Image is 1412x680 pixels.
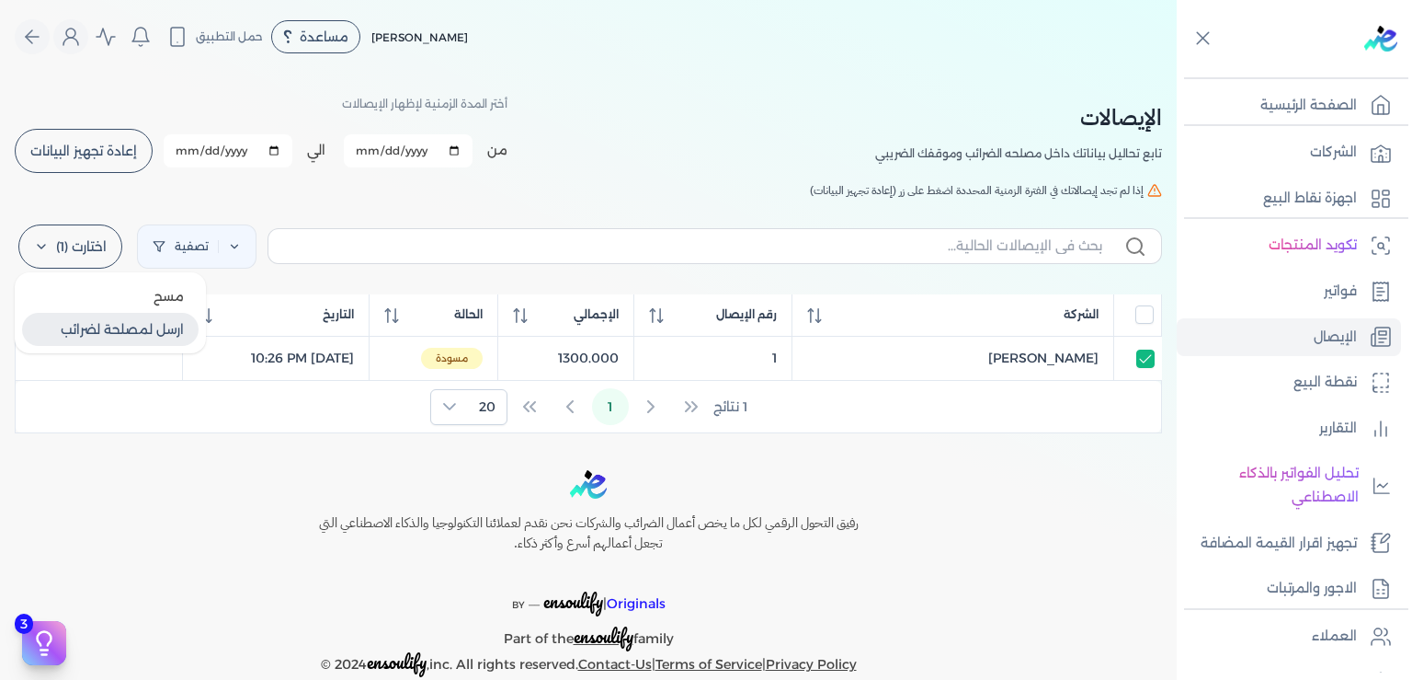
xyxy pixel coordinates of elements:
[15,614,33,634] span: 3
[371,30,468,44] span: [PERSON_NAME]
[497,336,633,381] td: 1300.000
[578,656,652,673] a: Contact-Us
[1177,318,1401,357] a: الإيصال
[1312,625,1357,649] p: العملاء
[279,568,897,617] p: |
[283,236,1102,256] input: بحث في الإيصالات الحالية...
[323,306,354,323] span: التاريخ
[421,348,483,370] span: مسودة
[1263,187,1357,211] p: اجهزة نقاط البيع
[137,225,256,269] a: تصفية
[574,306,619,323] span: الإجمالي
[1177,179,1401,218] a: اجهزة نقاط البيع
[1201,532,1357,556] p: تجهيز اقرار القيمة المضافة
[30,144,137,157] span: إعادة تجهيز البيانات
[1324,280,1357,304] p: فواتير
[1293,371,1357,395] p: نقطة البيع
[22,280,199,313] button: مسح
[512,599,525,611] span: BY
[807,349,1099,368] a: [PERSON_NAME]
[875,142,1162,166] p: تابع تحاليل بياناتك داخل مصلحه الضرائب وموقفك الضريبي
[196,29,263,45] span: حمل التطبيق
[529,594,540,606] sup: __
[279,651,897,677] p: © 2024 ,inc. All rights reserved. | |
[875,101,1162,134] h2: الإيصالات
[1177,363,1401,402] a: نقطة البيع
[154,287,184,305] span: مسح
[15,129,153,173] button: إعادة تجهيز البيانات
[1177,86,1401,125] a: الصفحة الرئيسية
[716,306,777,323] span: رقم الإيصال
[655,656,762,673] a: Terms of Service
[574,622,633,651] span: ensoulify
[162,21,268,52] button: حمل التطبيق
[1177,226,1401,265] a: تكويد المنتجات
[182,336,369,381] td: [DATE] 10:26 PM
[279,617,897,651] p: Part of the family
[1177,455,1401,516] a: تحليل الفواتير بالذكاء الاصطناعي
[570,470,607,499] img: logo
[22,313,199,346] button: ارسل لمصلحة لضرائب
[1177,272,1401,311] a: فواتير
[713,398,747,417] span: 1 نتائج
[1064,306,1099,323] span: الشركة
[300,30,348,43] span: مساعدة
[607,595,666,612] span: Originals
[1177,617,1401,656] a: العملاء
[810,182,1144,199] span: إذا لم تجد إيصالاتك في الفترة الزمنية المحددة اضغط على زر (إعادة تجهيز البيانات)
[22,621,66,665] button: 3
[454,306,483,323] span: الحالة
[1269,234,1357,258] p: تكويد المنتجات
[307,141,325,160] label: الي
[468,390,507,424] span: Rows per page
[766,656,857,673] a: Privacy Policy
[271,20,360,53] div: مساعدة
[342,92,507,116] p: أختر المدة الزمنية لإظهار الإيصالات
[1314,326,1357,350] p: الإيصال
[1260,94,1357,118] p: الصفحة الرئيسية
[367,648,427,676] span: ensoulify
[1177,409,1401,448] a: التقارير
[592,388,629,425] button: Page 1
[1267,577,1357,601] p: الاجور والمرتبات
[1177,133,1401,172] a: الشركات
[1186,462,1359,509] p: تحليل الفواتير بالذكاء الاصطناعي
[487,141,507,160] label: من
[988,349,1099,368] span: [PERSON_NAME]
[1310,141,1357,165] p: الشركات
[634,336,792,381] td: 1
[1177,524,1401,563] a: تجهيز اقرار القيمة المضافة
[18,225,122,269] label: اختارت (1)
[1177,570,1401,608] a: الاجور والمرتبات
[279,513,897,553] h6: رفيق التحول الرقمي لكل ما يخص أعمال الضرائب والشركات نحن نقدم لعملائنا التكنولوجيا والذكاء الاصطن...
[1364,26,1397,52] img: logo
[1319,417,1357,441] p: التقارير
[574,630,633,647] a: ensoulify
[543,587,603,616] span: ensoulify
